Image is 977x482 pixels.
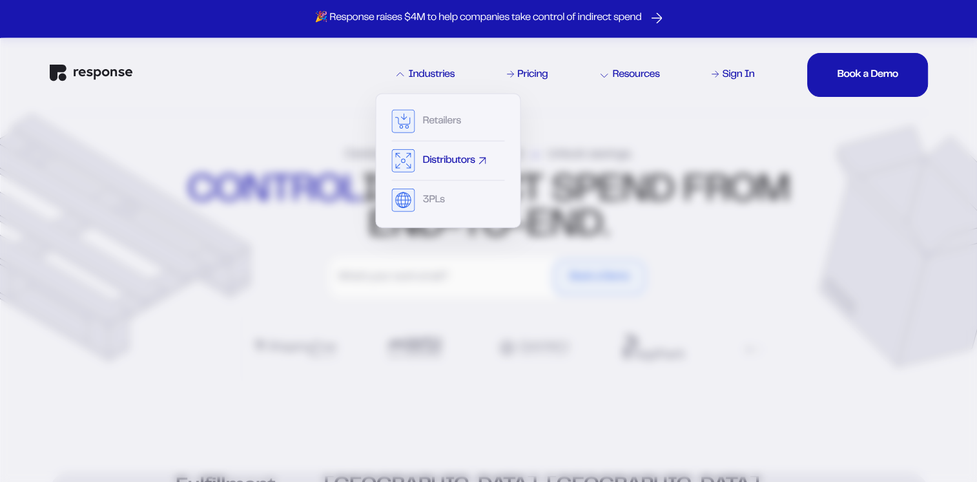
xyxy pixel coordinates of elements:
[345,149,633,162] div: Centralize orders, control spend
[553,260,645,295] button: Book a Demo
[422,156,486,166] button: Distributors
[184,174,793,244] div: indirect spend from end-to-end.
[332,260,551,295] input: What's your work email?
[315,12,642,25] p: 🎉 Response raises $4M to help companies take control of indirect spend
[722,70,754,80] div: Sign In
[187,174,361,208] strong: control
[547,149,632,162] span: Unlock savings.
[710,67,757,83] a: Sign In
[601,70,659,80] div: Resources
[396,70,455,80] div: Industries
[837,70,898,80] div: Book a Demo
[422,195,455,205] button: 3PLs
[422,156,475,166] div: Distributors
[50,65,132,85] a: Response Home
[422,116,471,127] button: Retailers
[422,116,460,127] div: Retailers
[422,195,444,205] div: 3PLs
[505,67,550,83] a: Pricing
[517,70,548,80] div: Pricing
[807,53,927,97] button: Book a DemoBook a DemoBook a DemoBook a Demo
[50,65,132,81] img: Response Logo
[570,272,629,282] div: Book a Demo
